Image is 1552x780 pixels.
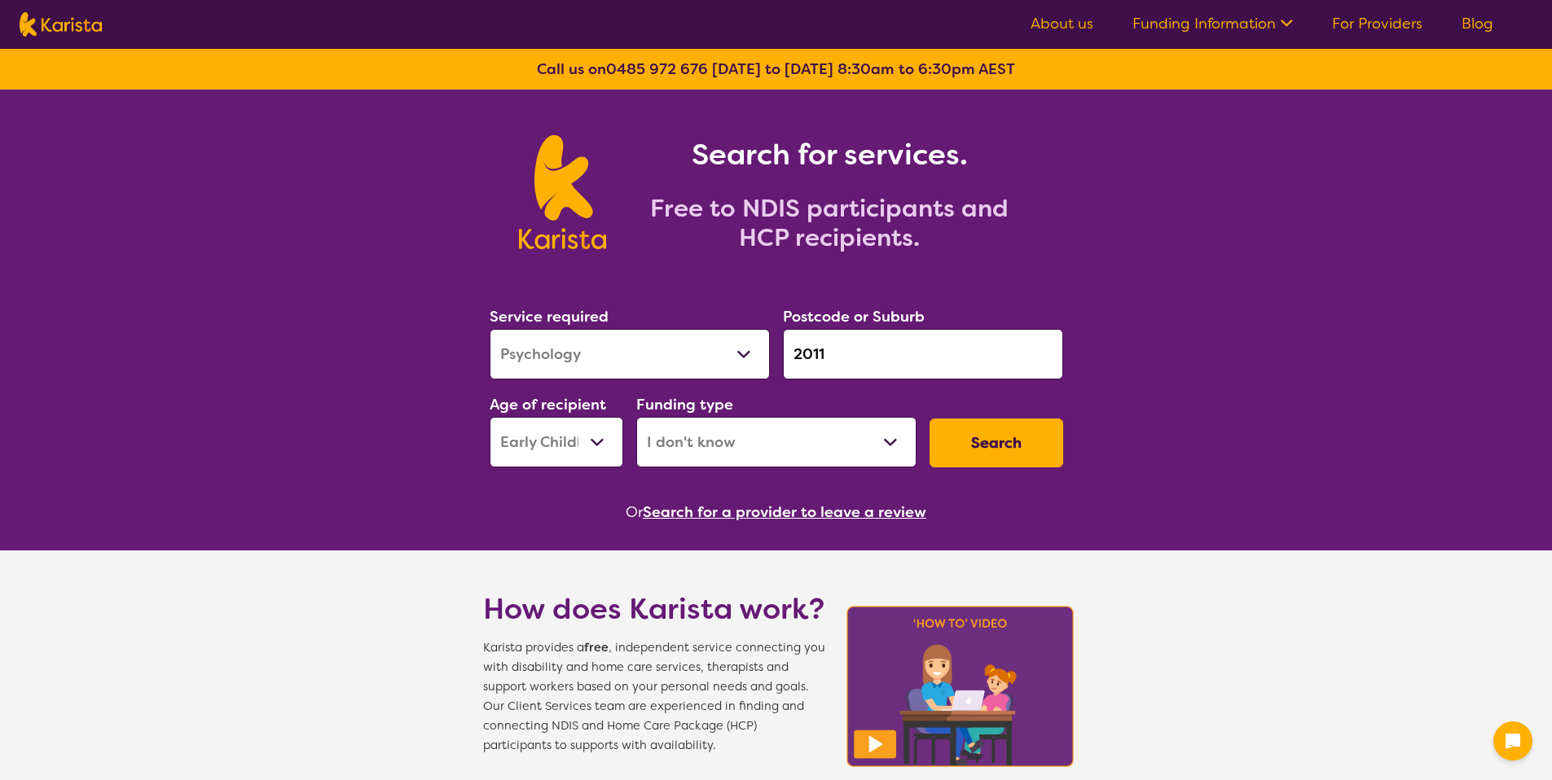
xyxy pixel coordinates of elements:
[930,418,1063,467] button: Search
[1462,14,1493,33] a: Blog
[783,329,1063,379] input: Type
[636,395,733,414] label: Funding type
[584,640,609,655] b: free
[606,59,708,79] a: 0485 972 676
[1132,14,1293,33] a: Funding Information
[490,395,606,414] label: Age of recipient
[626,194,1033,252] h2: Free to NDIS participants and HCP recipients.
[643,500,926,524] button: Search for a provider to leave a review
[20,12,102,37] img: Karista logo
[1031,14,1093,33] a: About us
[483,589,825,629] h1: How does Karista work?
[519,135,606,249] img: Karista logo
[537,59,1015,79] b: Call us on [DATE] to [DATE] 8:30am to 6:30pm AEST
[626,135,1033,174] h1: Search for services.
[626,500,643,524] span: Or
[1332,14,1422,33] a: For Providers
[483,638,825,756] span: Karista provides a , independent service connecting you with disability and home care services, t...
[490,307,609,326] label: Service required
[842,601,1079,772] img: Karista video
[783,307,925,326] label: Postcode or Suburb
